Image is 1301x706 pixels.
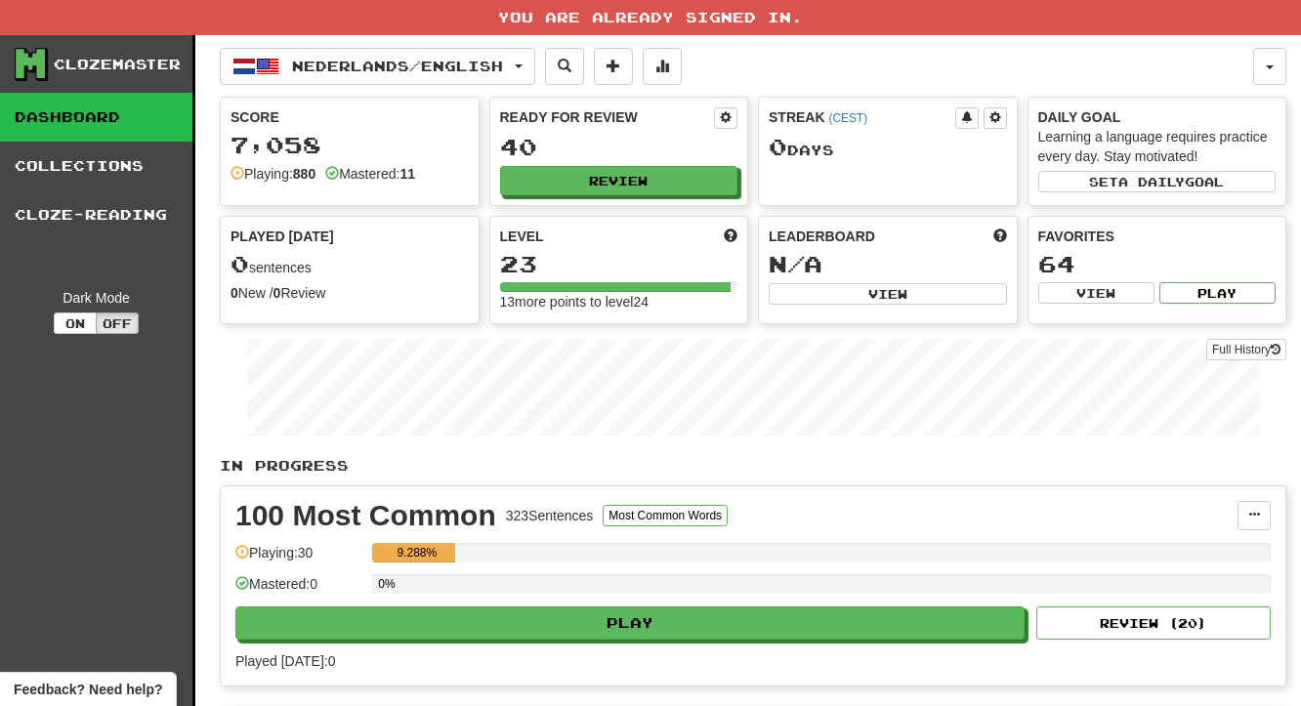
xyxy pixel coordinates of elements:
[500,166,738,195] button: Review
[220,48,535,85] button: Nederlands/English
[500,252,738,276] div: 23
[231,133,469,157] div: 7,058
[235,501,496,530] div: 100 Most Common
[231,252,469,277] div: sentences
[769,283,1007,305] button: View
[231,227,334,246] span: Played [DATE]
[235,606,1025,640] button: Play
[769,250,822,277] span: N/A
[1038,252,1277,276] div: 64
[231,285,238,301] strong: 0
[220,456,1286,476] p: In Progress
[506,506,594,525] div: 323 Sentences
[500,135,738,159] div: 40
[54,312,97,334] button: On
[643,48,682,85] button: More stats
[325,164,415,184] div: Mastered:
[500,292,738,311] div: 13 more points to level 24
[769,107,955,127] div: Streak
[1038,227,1277,246] div: Favorites
[828,111,867,125] a: (CEST)
[500,227,544,246] span: Level
[231,107,469,127] div: Score
[15,288,178,308] div: Dark Mode
[594,48,633,85] button: Add sentence to collection
[545,48,584,85] button: Search sentences
[1038,171,1277,192] button: Seta dailygoal
[399,166,415,182] strong: 11
[603,505,728,526] button: Most Common Words
[1038,282,1154,304] button: View
[273,285,281,301] strong: 0
[378,543,455,562] div: 9.288%
[769,135,1007,160] div: Day s
[1038,107,1277,127] div: Daily Goal
[235,543,362,575] div: Playing: 30
[14,680,162,699] span: Open feedback widget
[231,164,315,184] div: Playing:
[293,166,315,182] strong: 880
[1038,127,1277,166] div: Learning a language requires practice every day. Stay motivated!
[1036,606,1271,640] button: Review (20)
[1159,282,1276,304] button: Play
[96,312,139,334] button: Off
[769,133,787,160] span: 0
[231,250,249,277] span: 0
[500,107,715,127] div: Ready for Review
[235,574,362,606] div: Mastered: 0
[231,283,469,303] div: New / Review
[235,653,335,669] span: Played [DATE]: 0
[1206,339,1286,360] a: Full History
[54,55,181,74] div: Clozemaster
[993,227,1007,246] span: This week in points, UTC
[769,227,875,246] span: Leaderboard
[292,58,503,74] span: Nederlands / English
[1118,175,1185,188] span: a daily
[724,227,737,246] span: Score more points to level up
